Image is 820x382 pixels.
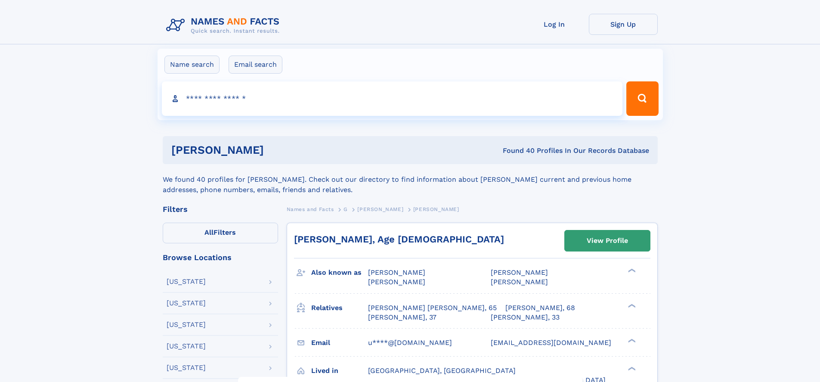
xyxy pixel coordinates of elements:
h3: Lived in [311,363,368,378]
div: We found 40 profiles for [PERSON_NAME]. Check out our directory to find information about [PERSON... [163,164,658,195]
div: ❯ [626,338,636,343]
a: [PERSON_NAME] [PERSON_NAME], 65 [368,303,497,313]
h3: Also known as [311,265,368,280]
h3: Email [311,335,368,350]
a: Sign Up [589,14,658,35]
span: [EMAIL_ADDRESS][DOMAIN_NAME] [491,339,611,347]
button: Search Button [626,81,658,116]
div: [US_STATE] [167,343,206,350]
div: ❯ [626,268,636,273]
img: Logo Names and Facts [163,14,287,37]
a: View Profile [565,230,650,251]
span: [PERSON_NAME] [368,268,425,276]
div: [US_STATE] [167,300,206,307]
a: Log In [520,14,589,35]
a: G [343,204,348,214]
div: Filters [163,205,278,213]
h3: Relatives [311,301,368,315]
span: [PERSON_NAME] [413,206,459,212]
span: All [204,228,214,236]
span: [PERSON_NAME] [368,278,425,286]
a: [PERSON_NAME], Age [DEMOGRAPHIC_DATA] [294,234,504,245]
div: ❯ [626,366,636,371]
label: Email search [229,56,282,74]
div: View Profile [587,231,628,251]
div: Found 40 Profiles In Our Records Database [383,146,649,155]
input: search input [162,81,623,116]
h1: [PERSON_NAME] [171,145,384,155]
span: [PERSON_NAME] [491,268,548,276]
div: [US_STATE] [167,278,206,285]
a: [PERSON_NAME] [357,204,403,214]
a: [PERSON_NAME], 33 [491,313,560,322]
span: [PERSON_NAME] [357,206,403,212]
a: [PERSON_NAME], 37 [368,313,436,322]
span: [PERSON_NAME] [491,278,548,286]
div: [US_STATE] [167,364,206,371]
div: [US_STATE] [167,321,206,328]
span: G [343,206,348,212]
a: [PERSON_NAME], 68 [505,303,575,313]
label: Filters [163,223,278,243]
span: [GEOGRAPHIC_DATA], [GEOGRAPHIC_DATA] [368,366,516,375]
label: Name search [164,56,220,74]
div: ❯ [626,303,636,308]
div: Browse Locations [163,254,278,261]
a: Names and Facts [287,204,334,214]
